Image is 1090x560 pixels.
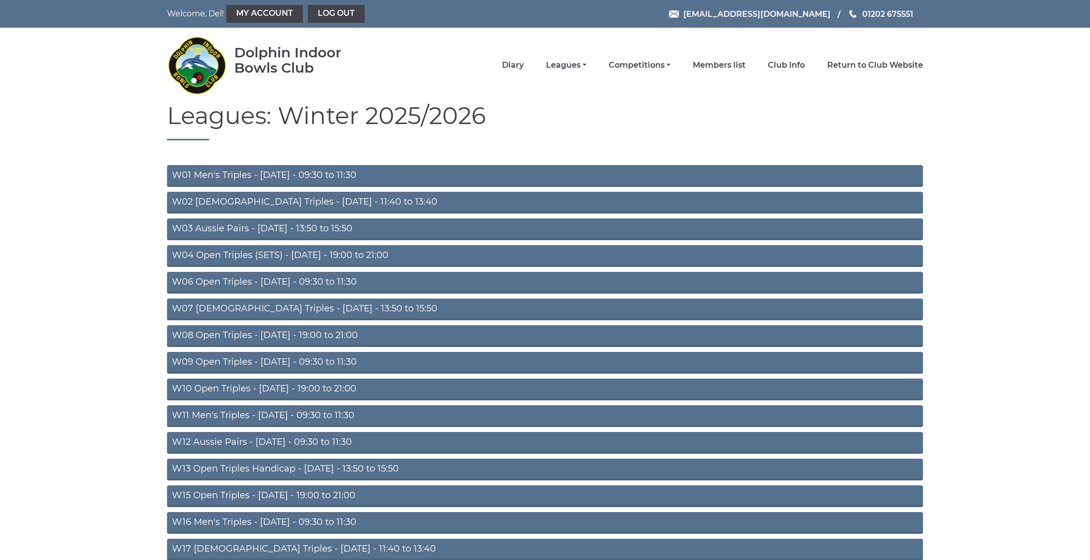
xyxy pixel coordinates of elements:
[693,60,746,71] a: Members list
[167,325,923,347] a: W08 Open Triples - [DATE] - 19:00 to 21:00
[167,432,923,454] a: W12 Aussie Pairs - [DATE] - 09:30 to 11:30
[862,9,913,18] span: 01202 675551
[669,8,831,20] a: Email [EMAIL_ADDRESS][DOMAIN_NAME]
[167,405,923,427] a: W11 Men's Triples - [DATE] - 09:30 to 11:30
[167,103,923,140] h1: Leagues: Winter 2025/2026
[849,10,856,18] img: Phone us
[167,245,923,267] a: W04 Open Triples (SETS) - [DATE] - 19:00 to 21:00
[167,299,923,320] a: W07 [DEMOGRAPHIC_DATA] Triples - [DATE] - 13:50 to 15:50
[683,9,831,18] span: [EMAIL_ADDRESS][DOMAIN_NAME]
[167,485,923,507] a: W15 Open Triples - [DATE] - 19:00 to 21:00
[827,60,923,71] a: Return to Club Website
[167,192,923,214] a: W02 [DEMOGRAPHIC_DATA] Triples - [DATE] - 11:40 to 13:40
[234,45,373,76] div: Dolphin Indoor Bowls Club
[226,5,303,23] a: My Account
[768,60,805,71] a: Club Info
[167,165,923,187] a: W01 Men's Triples - [DATE] - 09:30 to 11:30
[669,10,679,18] img: Email
[848,8,913,20] a: Phone us 01202 675551
[167,31,226,100] img: Dolphin Indoor Bowls Club
[167,218,923,240] a: W03 Aussie Pairs - [DATE] - 13:50 to 15:50
[167,5,473,23] nav: Welcome, Del!
[167,272,923,294] a: W06 Open Triples - [DATE] - 09:30 to 11:30
[308,5,365,23] a: Log out
[167,379,923,400] a: W10 Open Triples - [DATE] - 19:00 to 21:00
[502,60,524,71] a: Diary
[609,60,671,71] a: Competitions
[546,60,587,71] a: Leagues
[167,459,923,480] a: W13 Open Triples Handicap - [DATE] - 13:50 to 15:50
[167,512,923,534] a: W16 Men's Triples - [DATE] - 09:30 to 11:30
[167,352,923,374] a: W09 Open Triples - [DATE] - 09:30 to 11:30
